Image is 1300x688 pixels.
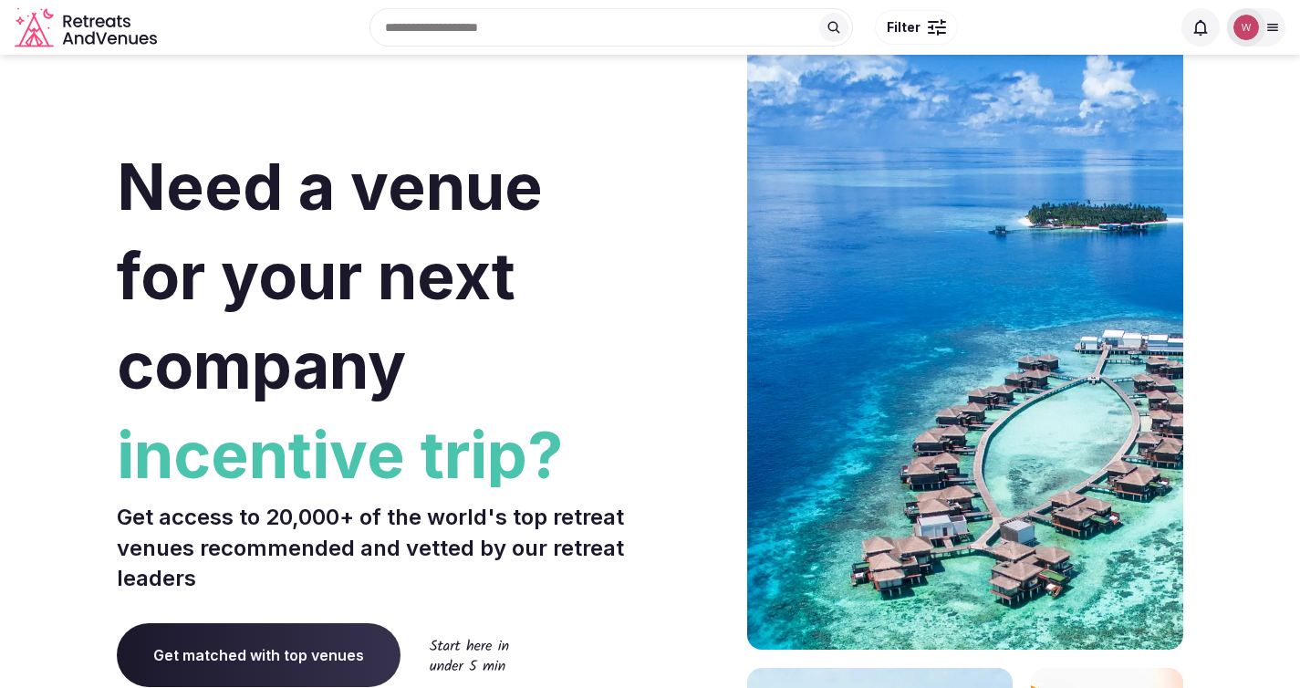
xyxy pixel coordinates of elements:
span: Filter [887,18,920,36]
svg: Retreats and Venues company logo [15,7,161,48]
a: Visit the homepage [15,7,161,48]
p: Get access to 20,000+ of the world's top retreat venues recommended and vetted by our retreat lea... [117,502,643,594]
span: incentive trip? [117,411,643,500]
span: Need a venue for your next company [117,148,543,404]
img: William Chin [1233,15,1259,40]
a: Get matched with top venues [117,623,400,687]
img: Start here in under 5 min [430,639,509,671]
button: Filter [875,10,958,45]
